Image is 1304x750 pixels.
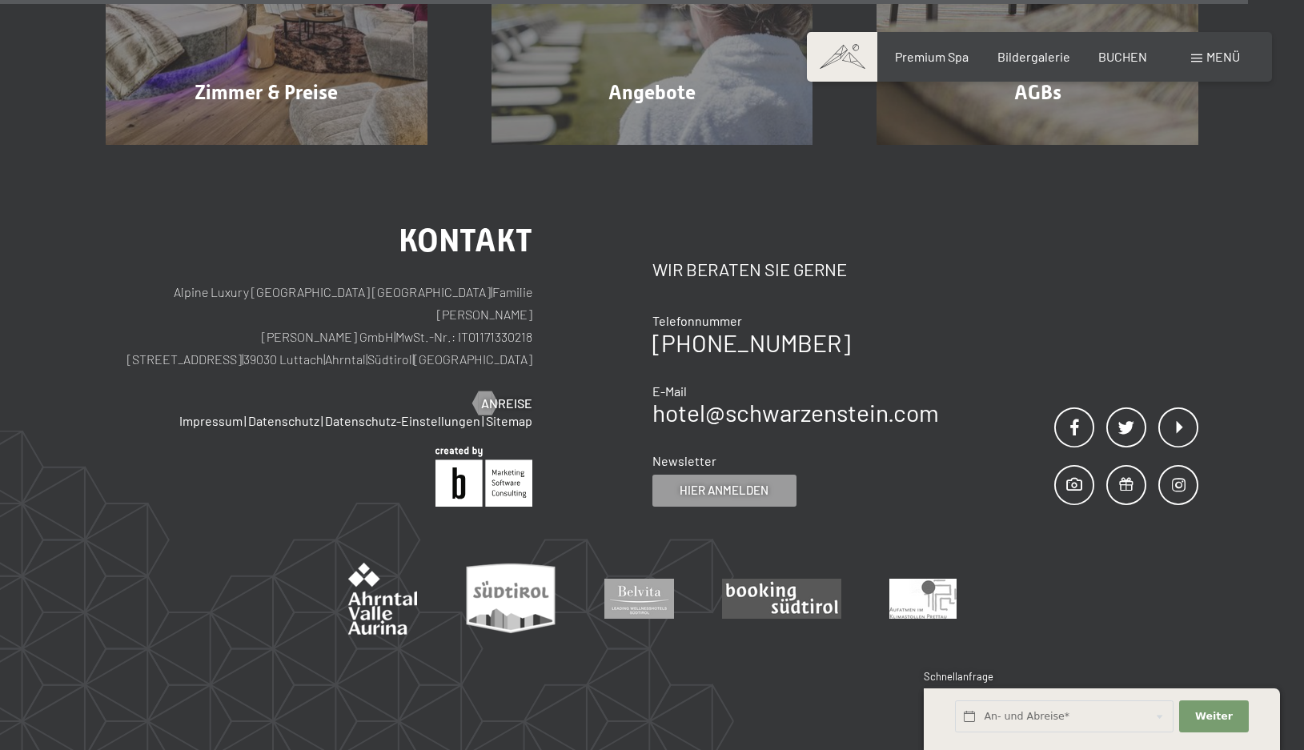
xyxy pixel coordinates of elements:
span: Zimmer & Preise [195,81,338,104]
span: Anreise [481,395,532,412]
p: Alpine Luxury [GEOGRAPHIC_DATA] [GEOGRAPHIC_DATA] Familie [PERSON_NAME] [PERSON_NAME] GmbH MwSt.-... [106,281,532,371]
span: Newsletter [652,453,716,468]
a: Sitemap [486,413,532,428]
a: Datenschutz [248,413,319,428]
span: Menü [1206,49,1240,64]
span: Angebote [608,81,696,104]
span: Hier anmelden [680,482,768,499]
a: [PHONE_NUMBER] [652,328,850,357]
a: hotel@schwarzenstein.com [652,398,939,427]
span: | [321,413,323,428]
a: Bildergalerie [997,49,1070,64]
span: | [244,413,247,428]
span: | [412,351,414,367]
img: Brandnamic GmbH | Leading Hospitality Solutions [435,447,532,507]
span: E-Mail [652,383,687,399]
a: Premium Spa [895,49,969,64]
span: | [491,284,492,299]
span: Telefonnummer [652,313,742,328]
span: | [394,329,395,344]
button: Weiter [1179,700,1248,733]
span: | [242,351,243,367]
a: Datenschutz-Einstellungen [325,413,480,428]
span: Weiter [1195,709,1233,724]
span: AGBs [1014,81,1061,104]
span: Wir beraten Sie gerne [652,259,847,279]
a: Anreise [473,395,532,412]
span: | [482,413,484,428]
span: | [366,351,367,367]
a: Impressum [179,413,243,428]
span: | [323,351,325,367]
a: BUCHEN [1098,49,1147,64]
span: Schnellanfrage [924,670,993,683]
span: Kontakt [399,222,532,259]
